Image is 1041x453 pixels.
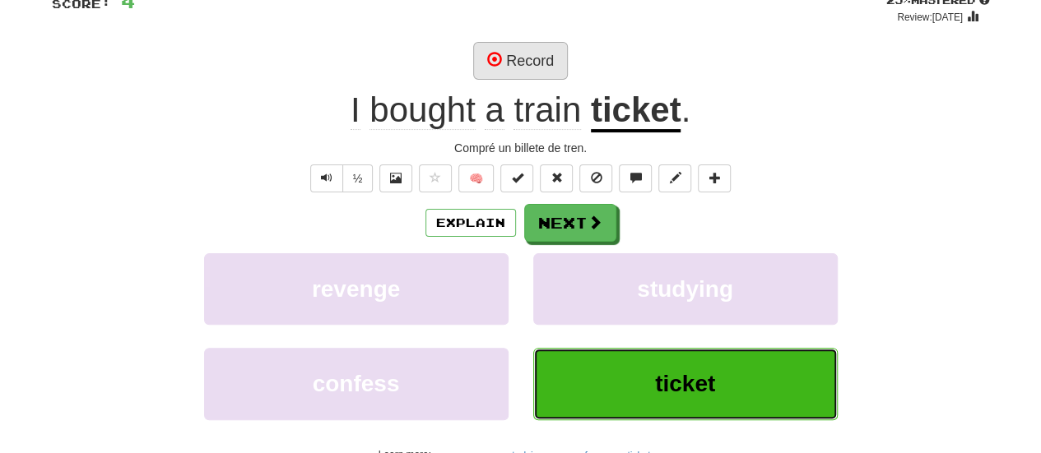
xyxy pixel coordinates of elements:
button: Explain [425,209,516,237]
span: bought [369,90,475,130]
button: ½ [342,164,374,192]
button: confess [204,348,509,419]
div: Compré un billete de tren. [52,140,990,156]
span: I [351,90,360,130]
button: Play sentence audio (ctl+space) [310,164,343,192]
button: Add to collection (alt+a) [698,164,731,192]
button: ticket [533,348,838,419]
button: Ignore sentence (alt+i) [579,164,612,192]
div: Text-to-speech controls [307,164,374,192]
button: Show image (alt+x) [379,164,412,192]
button: revenge [204,253,509,325]
button: Record [473,42,568,80]
button: studying [533,253,838,325]
small: Review: [DATE] [897,12,963,23]
span: . [681,90,690,129]
button: Reset to 0% Mastered (alt+r) [540,164,573,192]
span: ticket [655,371,715,396]
u: ticket [591,90,681,132]
span: confess [313,371,400,396]
button: Next [524,204,616,242]
button: Set this sentence to 100% Mastered (alt+m) [500,164,533,192]
button: 🧠 [458,164,494,192]
span: train [514,90,581,130]
span: studying [637,276,733,302]
button: Discuss sentence (alt+u) [619,164,652,192]
button: Favorite sentence (alt+f) [419,164,452,192]
span: revenge [312,276,400,302]
span: a [485,90,504,130]
button: Edit sentence (alt+d) [658,164,691,192]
